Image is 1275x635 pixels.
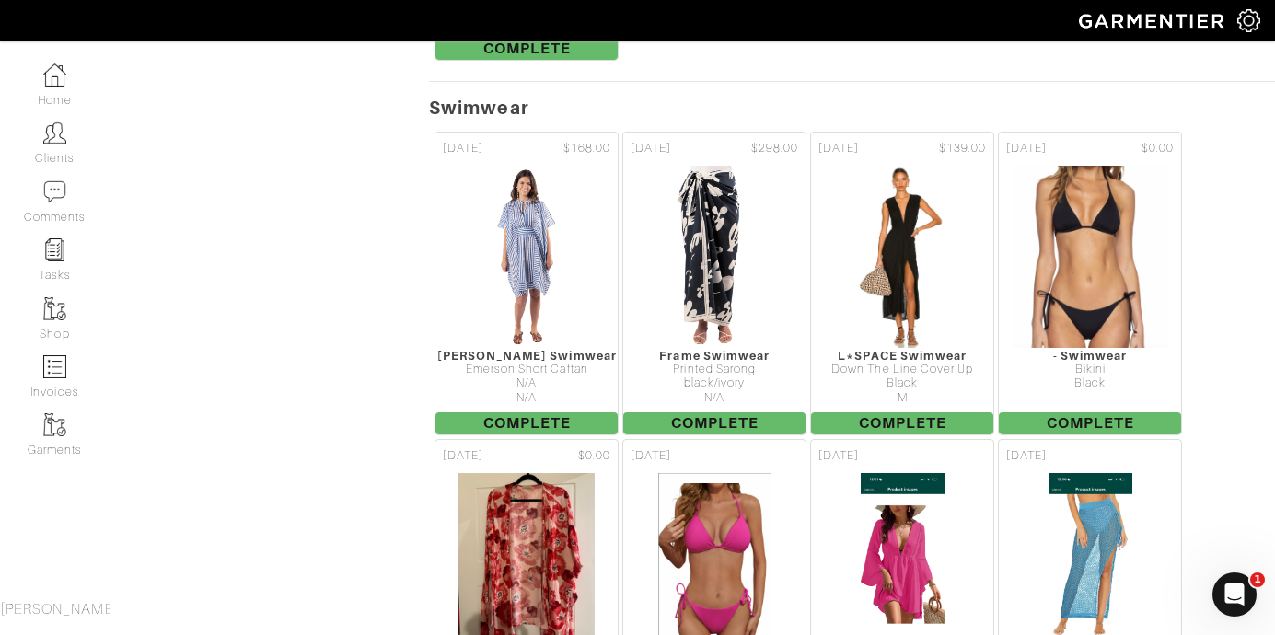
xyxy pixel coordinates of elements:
[1142,140,1174,157] span: $0.00
[578,447,610,465] span: $0.00
[1250,572,1265,587] span: 1
[818,447,859,465] span: [DATE]
[43,121,66,144] img: clients-icon-6bae9207a08558b7cb47a8932f037763ab4055f8c8b6bfacd5dc20c3e0201464.png
[563,140,610,157] span: $168.00
[443,140,483,157] span: [DATE]
[996,130,1184,437] a: [DATE] $0.00 - Swimwear Bikini Black Complete
[1006,447,1047,465] span: [DATE]
[1006,140,1047,157] span: [DATE]
[623,391,806,405] div: N/A
[811,376,993,390] div: Black
[43,180,66,203] img: comment-icon-a0a6a9ef722e966f86d9cbdc48e553b5cf19dbc54f86b18d962a5391bc8f6eb6.png
[435,38,618,60] span: Complete
[848,165,956,349] img: 4MVVDzFXZ3ezkXAxxvQN1pUk
[435,391,618,405] div: N/A
[435,376,618,390] div: N/A
[811,412,993,434] span: Complete
[43,413,66,436] img: garments-icon-b7da505a4dc4fd61783c78ac3ca0ef83fa9d6f193b1c9dc38574b1d14d53ca28.png
[999,376,1181,390] div: Black
[999,412,1181,434] span: Complete
[751,140,798,157] span: $298.00
[999,349,1181,363] div: - Swimwear
[435,363,618,376] div: Emerson Short Caftan
[623,349,806,363] div: Frame Swimwear
[999,363,1181,376] div: Bikini
[1212,572,1257,617] iframe: Intercom live chat
[623,363,806,376] div: Printed Sarong
[939,140,986,157] span: $139.00
[1070,5,1237,37] img: garmentier-logo-header-white-b43fb05a5012e4ada735d5af1a66efaba907eab6374d6393d1fbf88cb4ef424d.png
[435,412,618,434] span: Complete
[43,238,66,261] img: reminder-icon-8004d30b9f0a5d33ae49ab947aed9ed385cf756f9e5892f1edd6e32f2345188e.png
[623,412,806,434] span: Complete
[653,165,776,349] img: V4gpZpFoGWzyUwYAfBfVmm1r
[620,130,808,437] a: [DATE] $298.00 Frame Swimwear Printed Sarong black/ivory N/A Complete
[1012,165,1169,349] img: 379ne5AUhDEqNg1HQApj5W1j
[631,447,671,465] span: [DATE]
[631,140,671,157] span: [DATE]
[811,391,993,405] div: M
[429,97,1275,119] h5: Swimwear
[623,376,806,390] div: black/ivory
[435,349,618,363] div: [PERSON_NAME] Swimwear
[43,297,66,320] img: garments-icon-b7da505a4dc4fd61783c78ac3ca0ef83fa9d6f193b1c9dc38574b1d14d53ca28.png
[43,63,66,87] img: dashboard-icon-dbcd8f5a0b271acd01030246c82b418ddd0df26cd7fceb0bd07c9910d44c42f6.png
[43,355,66,378] img: orders-icon-0abe47150d42831381b5fb84f609e132dff9fe21cb692f30cb5eec754e2cba89.png
[1237,9,1260,32] img: gear-icon-white-bd11855cb880d31180b6d7d6211b90ccbf57a29d726f0c71d8c61bd08dd39cc2.png
[433,130,620,437] a: [DATE] $168.00 [PERSON_NAME] Swimwear Emerson Short Caftan N/A N/A Complete
[811,363,993,376] div: Down The Line Cover Up
[465,165,588,349] img: 5aGQ2yEB6uY3kbNj7QdGWu4i
[811,349,993,363] div: L*SPACE Swimwear
[443,447,483,465] span: [DATE]
[808,130,996,437] a: [DATE] $139.00 L*SPACE Swimwear Down The Line Cover Up Black M Complete
[818,140,859,157] span: [DATE]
